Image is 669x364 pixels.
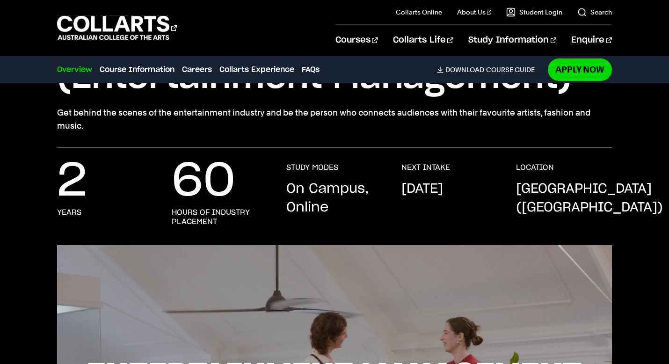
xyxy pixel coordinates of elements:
[286,180,382,217] p: On Campus, Online
[302,64,320,75] a: FAQs
[182,64,212,75] a: Careers
[57,64,92,75] a: Overview
[57,208,81,217] h3: years
[57,163,87,200] p: 2
[286,163,338,172] h3: STUDY MODES
[401,180,443,198] p: [DATE]
[577,7,612,17] a: Search
[219,64,294,75] a: Collarts Experience
[335,25,378,56] a: Courses
[172,163,235,200] p: 60
[172,208,268,226] h3: hours of industry placement
[457,7,492,17] a: About Us
[445,66,484,74] span: Download
[516,180,663,217] p: [GEOGRAPHIC_DATA] ([GEOGRAPHIC_DATA])
[506,7,562,17] a: Student Login
[516,163,554,172] h3: LOCATION
[393,25,453,56] a: Collarts Life
[57,15,177,41] div: Go to homepage
[548,58,612,80] a: Apply Now
[396,7,442,17] a: Collarts Online
[57,106,612,132] p: Get behind the scenes of the entertainment industry and be the person who connects audiences with...
[401,163,450,172] h3: NEXT INTAKE
[437,66,542,74] a: DownloadCourse Guide
[468,25,556,56] a: Study Information
[100,64,175,75] a: Course Information
[571,25,612,56] a: Enquire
